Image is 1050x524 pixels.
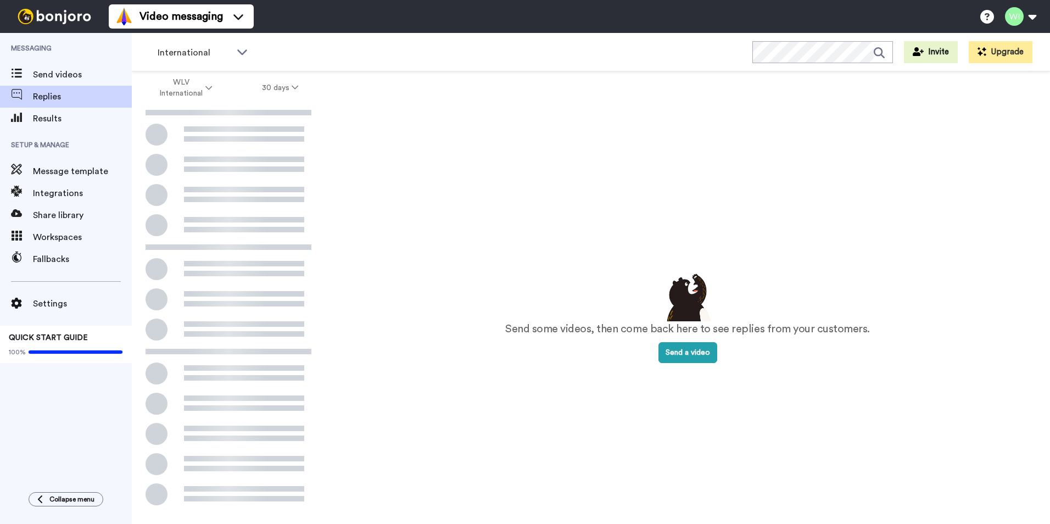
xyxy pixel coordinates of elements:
[49,495,94,504] span: Collapse menu
[33,231,132,244] span: Workspaces
[33,165,132,178] span: Message template
[33,297,132,310] span: Settings
[33,90,132,103] span: Replies
[33,253,132,266] span: Fallbacks
[13,9,96,24] img: bj-logo-header-white.svg
[237,78,323,98] button: 30 days
[658,342,717,363] button: Send a video
[505,321,870,337] p: Send some videos, then come back here to see replies from your customers.
[33,68,132,81] span: Send videos
[658,349,717,356] a: Send a video
[158,46,231,59] span: International
[9,348,26,356] span: 100%
[904,41,958,63] button: Invite
[33,187,132,200] span: Integrations
[159,77,203,99] span: WLV International
[134,73,237,103] button: WLV International
[969,41,1032,63] button: Upgrade
[29,492,103,506] button: Collapse menu
[33,112,132,125] span: Results
[9,334,88,342] span: QUICK START GUIDE
[33,209,132,222] span: Share library
[115,8,133,25] img: vm-color.svg
[139,9,223,24] span: Video messaging
[660,271,715,321] img: results-emptystates.png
